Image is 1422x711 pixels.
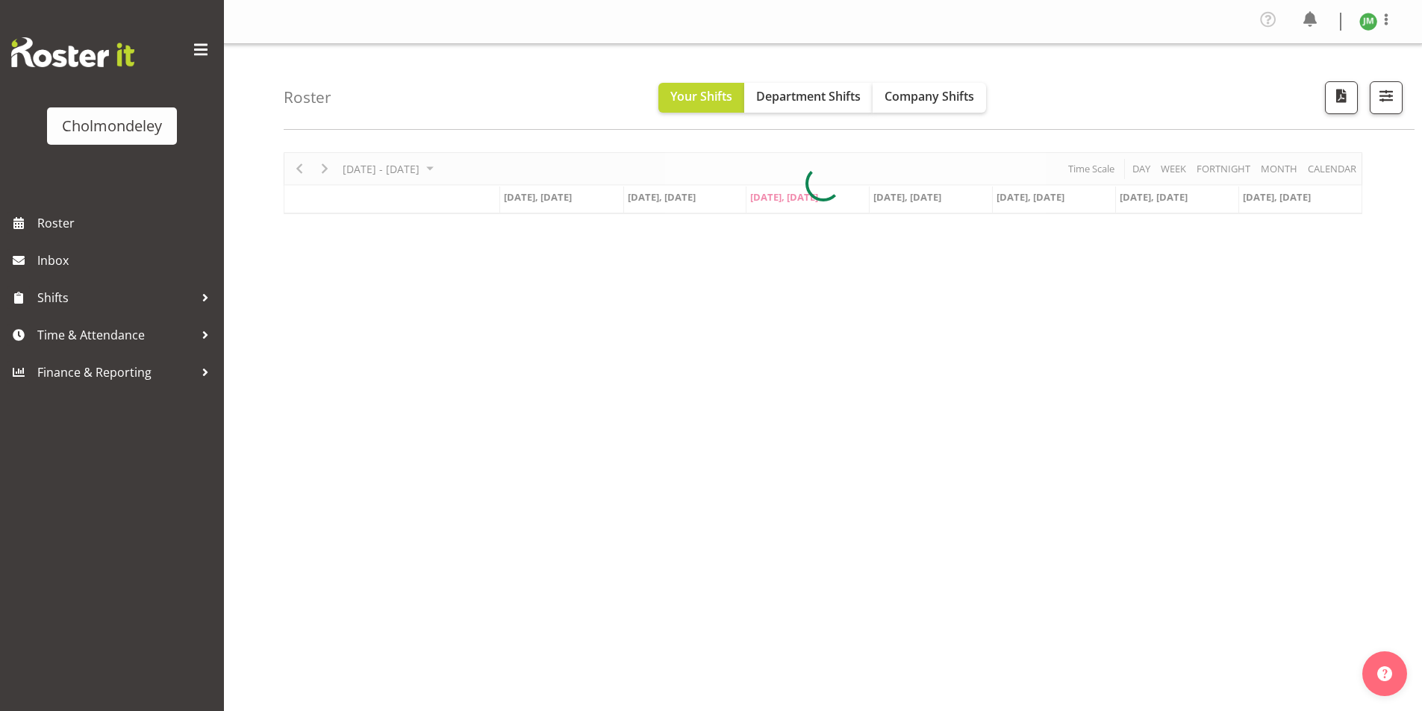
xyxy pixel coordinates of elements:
[1370,81,1403,114] button: Filter Shifts
[37,324,194,346] span: Time & Attendance
[284,89,331,106] h4: Roster
[11,37,134,67] img: Rosterit website logo
[1359,13,1377,31] img: jesse-marychurch10205.jpg
[37,249,216,272] span: Inbox
[37,361,194,383] span: Finance & Reporting
[744,83,873,113] button: Department Shifts
[885,88,974,104] span: Company Shifts
[1377,666,1392,681] img: help-xxl-2.png
[670,88,732,104] span: Your Shifts
[37,212,216,234] span: Roster
[1325,81,1358,114] button: Download a PDF of the roster according to the set date range.
[873,83,986,113] button: Company Shifts
[658,83,744,113] button: Your Shifts
[756,88,861,104] span: Department Shifts
[37,286,194,309] span: Shifts
[62,115,162,137] div: Cholmondeley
